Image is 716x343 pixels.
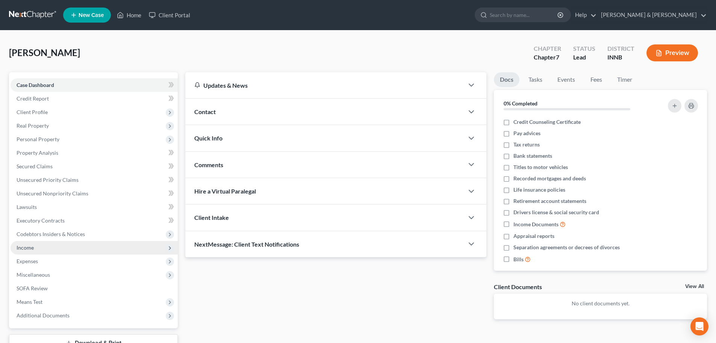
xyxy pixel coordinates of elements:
span: Separation agreements or decrees of divorces [513,244,620,251]
span: Additional Documents [17,312,70,319]
span: Retirement account statements [513,197,586,205]
span: Miscellaneous [17,271,50,278]
span: Unsecured Priority Claims [17,177,79,183]
span: 7 [556,53,559,61]
span: Lawsuits [17,204,37,210]
div: Open Intercom Messenger [690,317,708,335]
a: Home [113,8,145,22]
div: INNB [607,53,634,62]
span: Income Documents [513,221,559,228]
span: Hire a Virtual Paralegal [194,188,256,195]
span: Income [17,244,34,251]
a: Lawsuits [11,200,178,214]
span: Means Test [17,299,42,305]
input: Search by name... [490,8,559,22]
a: Timer [611,72,638,87]
span: Recorded mortgages and deeds [513,175,586,182]
span: Drivers license & social security card [513,209,599,216]
a: Tasks [522,72,548,87]
div: Status [573,44,595,53]
span: Client Profile [17,109,48,115]
div: Client Documents [494,283,542,291]
span: Appraisal reports [513,232,554,240]
a: [PERSON_NAME] & [PERSON_NAME] [597,8,707,22]
span: Quick Info [194,134,223,142]
div: District [607,44,634,53]
a: View All [685,284,704,289]
span: Case Dashboard [17,82,54,88]
span: Credit Counseling Certificate [513,118,581,126]
span: Bank statements [513,152,552,160]
span: Comments [194,161,223,168]
a: Executory Contracts [11,214,178,227]
strong: 0% Completed [504,100,537,107]
div: Lead [573,53,595,62]
a: SOFA Review [11,282,178,295]
span: Expenses [17,258,38,264]
span: Codebtors Insiders & Notices [17,231,85,237]
span: NextMessage: Client Text Notifications [194,241,299,248]
button: Preview [646,44,698,61]
a: Unsecured Nonpriority Claims [11,187,178,200]
span: Bills [513,256,524,263]
span: SOFA Review [17,285,48,291]
span: Executory Contracts [17,217,65,224]
div: Updates & News [194,81,455,89]
span: [PERSON_NAME] [9,47,80,58]
span: Secured Claims [17,163,53,169]
a: Credit Report [11,92,178,105]
a: Case Dashboard [11,78,178,92]
a: Secured Claims [11,160,178,173]
a: Unsecured Priority Claims [11,173,178,187]
div: Chapter [534,53,561,62]
span: Real Property [17,122,49,129]
a: Property Analysis [11,146,178,160]
span: New Case [79,12,104,18]
div: Chapter [534,44,561,53]
span: Contact [194,108,216,115]
span: Client Intake [194,214,229,221]
a: Fees [584,72,608,87]
span: Unsecured Nonpriority Claims [17,190,88,197]
span: Titles to motor vehicles [513,163,568,171]
a: Events [551,72,581,87]
span: Credit Report [17,95,49,102]
span: Property Analysis [17,149,58,156]
a: Docs [494,72,519,87]
a: Help [571,8,596,22]
span: Personal Property [17,136,59,142]
span: Tax returns [513,141,540,148]
a: Client Portal [145,8,194,22]
p: No client documents yet. [500,300,701,307]
span: Life insurance policies [513,186,565,194]
span: Pay advices [513,130,540,137]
